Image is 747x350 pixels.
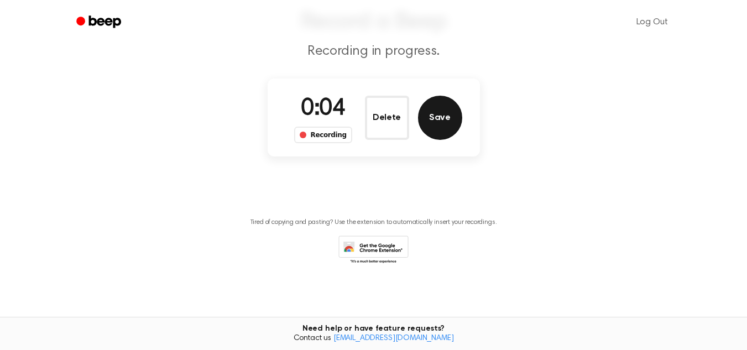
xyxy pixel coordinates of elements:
[7,334,740,344] span: Contact us
[418,96,462,140] button: Save Audio Record
[365,96,409,140] button: Delete Audio Record
[333,335,454,342] a: [EMAIL_ADDRESS][DOMAIN_NAME]
[69,12,131,33] a: Beep
[301,97,345,121] span: 0:04
[161,43,586,61] p: Recording in progress.
[294,127,352,143] div: Recording
[250,218,497,227] p: Tired of copying and pasting? Use the extension to automatically insert your recordings.
[625,9,679,35] a: Log Out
